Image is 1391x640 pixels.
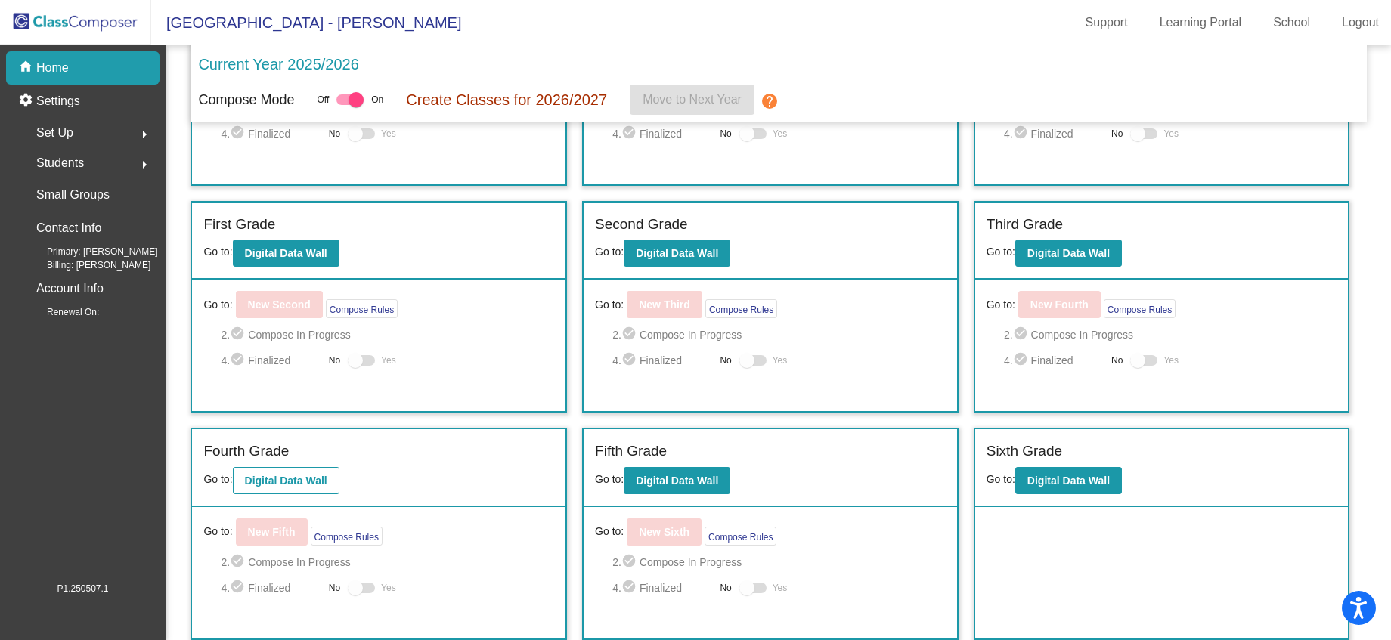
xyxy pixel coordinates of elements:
[720,581,731,595] span: No
[36,92,80,110] p: Settings
[233,240,339,267] button: Digital Data Wall
[1004,351,1104,369] span: 4. Finalized
[135,125,153,144] mat-icon: arrow_right
[222,553,554,571] span: 2. Compose In Progress
[230,125,248,143] mat-icon: check_circle
[1015,240,1122,267] button: Digital Data Wall
[222,326,554,344] span: 2. Compose In Progress
[595,246,624,258] span: Go to:
[612,125,712,143] span: 4. Finalized
[987,246,1015,258] span: Go to:
[236,518,308,546] button: New Fifth
[36,122,73,144] span: Set Up
[222,125,321,143] span: 4. Finalized
[705,299,777,318] button: Compose Rules
[198,53,358,76] p: Current Year 2025/2026
[381,125,396,143] span: Yes
[203,441,289,462] label: Fourth Grade
[381,579,396,597] span: Yes
[230,326,248,344] mat-icon: check_circle
[329,127,340,141] span: No
[612,579,712,597] span: 4. Finalized
[1148,11,1254,35] a: Learning Portal
[1030,298,1089,311] b: New Fourth
[18,59,36,77] mat-icon: home
[135,156,153,174] mat-icon: arrow_right
[230,351,248,369] mat-icon: check_circle
[1163,125,1179,143] span: Yes
[222,579,321,597] span: 4. Finalized
[245,475,327,487] b: Digital Data Wall
[1261,11,1322,35] a: School
[233,467,339,494] button: Digital Data Wall
[987,441,1062,462] label: Sixth Grade
[1027,475,1110,487] b: Digital Data Wall
[329,581,340,595] span: No
[720,354,731,367] span: No
[1004,125,1104,143] span: 4. Finalized
[23,245,158,258] span: Primary: [PERSON_NAME]
[1163,351,1179,369] span: Yes
[1018,291,1101,318] button: New Fourth
[198,90,294,110] p: Compose Mode
[624,240,730,267] button: Digital Data Wall
[621,125,640,143] mat-icon: check_circle
[705,527,776,546] button: Compose Rules
[720,127,731,141] span: No
[595,473,624,485] span: Go to:
[639,298,690,311] b: New Third
[627,518,702,546] button: New Sixth
[203,473,232,485] span: Go to:
[203,524,232,540] span: Go to:
[630,85,754,115] button: Move to Next Year
[230,579,248,597] mat-icon: check_circle
[987,297,1015,313] span: Go to:
[595,214,688,236] label: Second Grade
[595,524,624,540] span: Go to:
[621,351,640,369] mat-icon: check_circle
[36,278,104,299] p: Account Info
[636,247,718,259] b: Digital Data Wall
[595,297,624,313] span: Go to:
[621,553,640,571] mat-icon: check_circle
[36,59,69,77] p: Home
[317,93,329,107] span: Off
[1073,11,1140,35] a: Support
[1013,125,1031,143] mat-icon: check_circle
[1111,354,1123,367] span: No
[773,125,788,143] span: Yes
[639,526,689,538] b: New Sixth
[987,473,1015,485] span: Go to:
[1013,351,1031,369] mat-icon: check_circle
[406,88,607,111] p: Create Classes for 2026/2027
[612,351,712,369] span: 4. Finalized
[773,351,788,369] span: Yes
[230,553,248,571] mat-icon: check_circle
[621,326,640,344] mat-icon: check_circle
[636,475,718,487] b: Digital Data Wall
[1015,467,1122,494] button: Digital Data Wall
[329,354,340,367] span: No
[203,297,232,313] span: Go to:
[245,247,327,259] b: Digital Data Wall
[36,218,101,239] p: Contact Info
[36,184,110,206] p: Small Groups
[203,214,275,236] label: First Grade
[311,527,383,546] button: Compose Rules
[643,93,742,106] span: Move to Next Year
[381,351,396,369] span: Yes
[23,305,99,319] span: Renewal On:
[151,11,461,35] span: [GEOGRAPHIC_DATA] - [PERSON_NAME]
[203,246,232,258] span: Go to:
[773,579,788,597] span: Yes
[624,467,730,494] button: Digital Data Wall
[595,441,667,462] label: Fifth Grade
[36,153,84,174] span: Students
[987,214,1063,236] label: Third Grade
[371,93,383,107] span: On
[248,526,296,538] b: New Fifth
[23,258,150,272] span: Billing: [PERSON_NAME]
[1111,127,1123,141] span: No
[248,298,311,311] b: New Second
[1330,11,1391,35] a: Logout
